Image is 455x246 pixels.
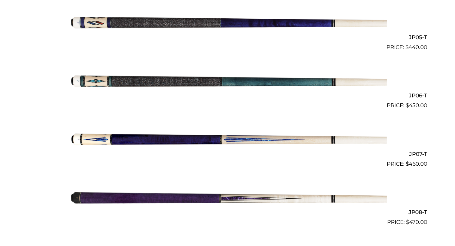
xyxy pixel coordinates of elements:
[68,171,387,224] img: JP08-T
[28,31,427,43] h2: JP05-T
[406,219,427,225] bdi: 470.00
[405,44,427,50] bdi: 440.00
[28,171,427,226] a: JP08-T $470.00
[68,54,387,107] img: JP06-T
[28,112,427,168] a: JP07-T $460.00
[406,219,409,225] span: $
[68,112,387,165] img: JP07-T
[406,161,409,167] span: $
[28,148,427,160] h2: JP07-T
[406,102,409,108] span: $
[405,44,409,50] span: $
[406,102,427,108] bdi: 450.00
[28,206,427,218] h2: JP08-T
[28,90,427,101] h2: JP06-T
[406,161,427,167] bdi: 460.00
[28,54,427,110] a: JP06-T $450.00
